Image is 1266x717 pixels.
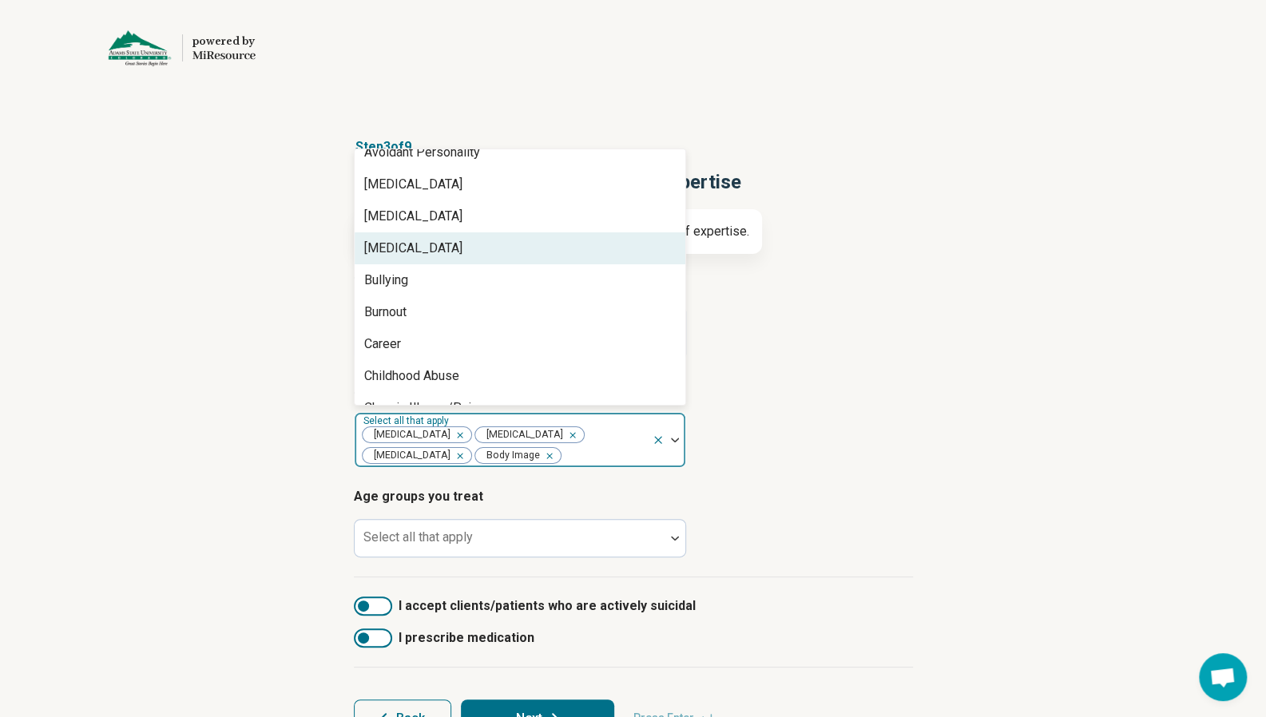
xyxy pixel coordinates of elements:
[26,29,256,67] a: Adams State Universitypowered by
[475,427,568,442] span: [MEDICAL_DATA]
[363,448,455,463] span: [MEDICAL_DATA]
[1199,653,1247,701] div: Open chat
[364,303,407,322] div: Burnout
[364,239,462,258] div: [MEDICAL_DATA]
[107,29,173,67] img: Adams State University
[364,335,401,354] div: Career
[192,34,256,49] div: powered by
[363,414,452,426] label: Select all that apply
[364,271,408,290] div: Bullying
[363,529,473,545] label: Select all that apply
[363,427,455,442] span: [MEDICAL_DATA]
[364,366,459,386] div: Childhood Abuse
[399,596,696,616] span: I accept clients/patients who are actively suicidal
[364,207,462,226] div: [MEDICAL_DATA]
[354,137,913,156] p: Step 3 of 9
[364,398,478,418] div: Chronic Illness/Pain
[399,628,534,648] span: I prescribe medication
[354,487,913,506] h3: Age groups you treat
[475,448,545,463] span: Body Image
[364,175,462,194] div: [MEDICAL_DATA]
[364,143,480,162] div: Avoidant Personality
